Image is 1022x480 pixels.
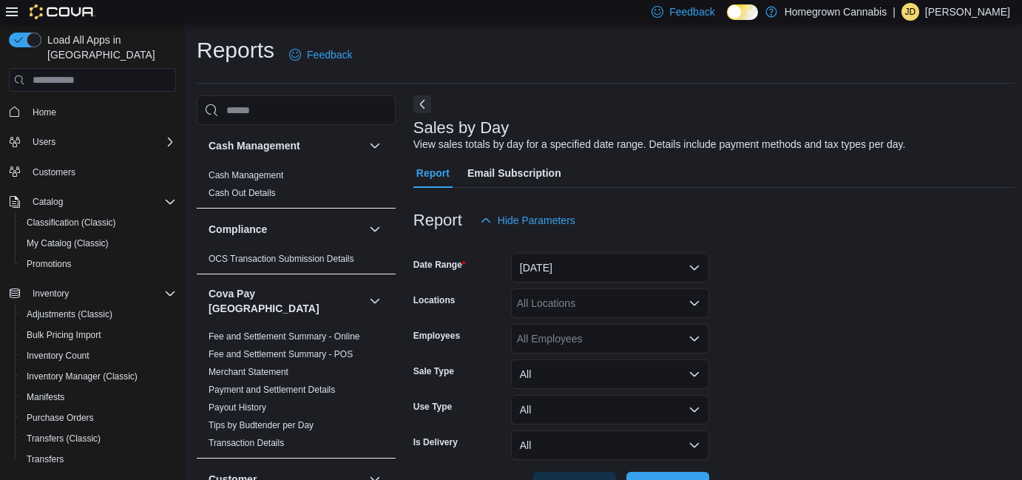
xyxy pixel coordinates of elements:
span: Cash Management [209,169,283,181]
a: Promotions [21,255,78,273]
a: Cash Management [209,170,283,180]
button: Cash Management [209,138,363,153]
label: Date Range [413,259,466,271]
button: All [511,359,709,389]
span: JD [905,3,916,21]
label: Use Type [413,401,452,413]
button: All [511,395,709,425]
div: Cova Pay [GEOGRAPHIC_DATA] [197,328,396,458]
button: Next [413,95,431,113]
a: Customers [27,163,81,181]
a: Transaction Details [209,438,284,448]
button: Classification (Classic) [15,212,182,233]
span: Adjustments (Classic) [27,308,112,320]
span: Transfers (Classic) [27,433,101,444]
h1: Reports [197,36,274,65]
button: Inventory [3,283,182,304]
span: Tips by Budtender per Day [209,419,314,431]
span: Cash Out Details [209,187,276,199]
span: Home [27,102,176,121]
span: OCS Transaction Submission Details [209,253,354,265]
img: Cova [30,4,95,19]
span: Inventory [33,288,69,300]
button: All [511,430,709,460]
span: Catalog [27,193,176,211]
button: Customers [3,161,182,183]
span: Feedback [307,47,352,62]
span: Home [33,107,56,118]
a: Merchant Statement [209,367,288,377]
span: Inventory Manager (Classic) [21,368,176,385]
span: Inventory Count [27,350,89,362]
p: | [893,3,896,21]
span: Merchant Statement [209,366,288,378]
label: Is Delivery [413,436,458,448]
span: Classification (Classic) [21,214,176,231]
a: Tips by Budtender per Day [209,420,314,430]
button: Cash Management [366,137,384,155]
button: [DATE] [511,253,709,283]
button: Inventory [27,285,75,302]
span: Inventory [27,285,176,302]
a: Inventory Manager (Classic) [21,368,143,385]
span: Transfers (Classic) [21,430,176,447]
span: Load All Apps in [GEOGRAPHIC_DATA] [41,33,176,62]
span: Inventory Manager (Classic) [27,371,138,382]
a: Classification (Classic) [21,214,122,231]
h3: Compliance [209,222,267,237]
span: Promotions [21,255,176,273]
span: Manifests [27,391,64,403]
span: Manifests [21,388,176,406]
span: Transaction Details [209,437,284,449]
button: My Catalog (Classic) [15,233,182,254]
a: Transfers (Classic) [21,430,106,447]
button: Home [3,101,182,122]
p: [PERSON_NAME] [925,3,1010,21]
span: Bulk Pricing Import [27,329,101,341]
button: Catalog [27,193,69,211]
button: Cova Pay [GEOGRAPHIC_DATA] [366,292,384,310]
button: Cova Pay [GEOGRAPHIC_DATA] [209,286,363,316]
span: Fee and Settlement Summary - POS [209,348,353,360]
a: Adjustments (Classic) [21,305,118,323]
button: Transfers [15,449,182,470]
button: Transfers (Classic) [15,428,182,449]
button: Adjustments (Classic) [15,304,182,325]
span: Transfers [27,453,64,465]
span: Users [27,133,176,151]
button: Users [27,133,61,151]
button: Promotions [15,254,182,274]
span: Transfers [21,450,176,468]
input: Dark Mode [727,4,758,20]
a: Fee and Settlement Summary - Online [209,331,360,342]
button: Catalog [3,192,182,212]
span: My Catalog (Classic) [27,237,109,249]
a: Transfers [21,450,70,468]
a: Payout History [209,402,266,413]
span: Hide Parameters [498,213,575,228]
button: Bulk Pricing Import [15,325,182,345]
label: Employees [413,330,460,342]
a: Feedback [283,40,358,70]
span: Fee and Settlement Summary - Online [209,331,360,342]
button: Purchase Orders [15,408,182,428]
div: View sales totals by day for a specified date range. Details include payment methods and tax type... [413,137,906,152]
button: Hide Parameters [474,206,581,235]
span: Email Subscription [467,158,561,188]
div: Compliance [197,250,396,274]
button: Users [3,132,182,152]
a: Home [27,104,62,121]
span: Classification (Classic) [27,217,116,229]
span: Promotions [27,258,72,270]
div: Jordan Denomme [901,3,919,21]
button: Manifests [15,387,182,408]
h3: Cash Management [209,138,300,153]
span: My Catalog (Classic) [21,234,176,252]
a: Purchase Orders [21,409,100,427]
button: Inventory Manager (Classic) [15,366,182,387]
a: Manifests [21,388,70,406]
span: Purchase Orders [27,412,94,424]
a: OCS Transaction Submission Details [209,254,354,264]
span: Customers [27,163,176,181]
